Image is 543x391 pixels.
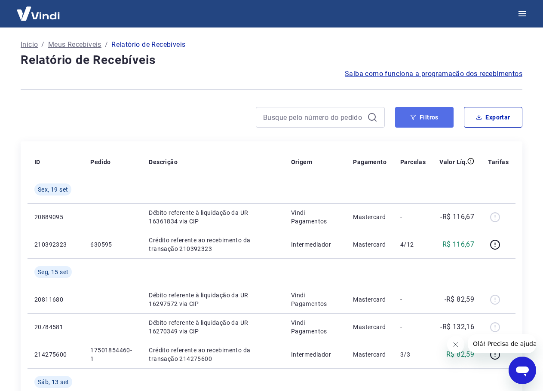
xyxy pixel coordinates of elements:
[34,295,77,304] p: 20811680
[447,336,464,353] iframe: Fechar mensagem
[291,158,312,166] p: Origem
[400,295,426,304] p: -
[90,240,135,249] p: 630595
[464,107,522,128] button: Exportar
[468,334,536,353] iframe: Mensagem da empresa
[488,158,509,166] p: Tarifas
[442,239,475,250] p: R$ 116,67
[10,0,66,27] img: Vindi
[21,40,38,50] a: Início
[34,158,40,166] p: ID
[38,378,69,386] span: Sáb, 13 set
[149,236,277,253] p: Crédito referente ao recebimento da transação 210392323
[440,212,474,222] p: -R$ 116,67
[291,208,340,226] p: Vindi Pagamentos
[105,40,108,50] p: /
[395,107,454,128] button: Filtros
[38,268,68,276] span: Seg, 15 set
[149,291,277,308] p: Débito referente à liquidação da UR 16297572 via CIP
[34,213,77,221] p: 20889095
[291,350,340,359] p: Intermediador
[149,208,277,226] p: Débito referente à liquidação da UR 16361834 via CIP
[21,52,522,69] h4: Relatório de Recebíveis
[446,349,474,360] p: R$ 82,59
[149,346,277,363] p: Crédito referente ao recebimento da transação 214275600
[149,158,178,166] p: Descrição
[440,322,474,332] p: -R$ 132,16
[111,40,185,50] p: Relatório de Recebíveis
[291,291,340,308] p: Vindi Pagamentos
[400,350,426,359] p: 3/3
[291,318,340,336] p: Vindi Pagamentos
[439,158,467,166] p: Valor Líq.
[353,213,387,221] p: Mastercard
[291,240,340,249] p: Intermediador
[149,318,277,336] p: Débito referente à liquidação da UR 16270349 via CIP
[400,213,426,221] p: -
[90,158,110,166] p: Pedido
[509,357,536,384] iframe: Botão para abrir a janela de mensagens
[38,185,68,194] span: Sex, 19 set
[353,350,387,359] p: Mastercard
[400,240,426,249] p: 4/12
[34,240,77,249] p: 210392323
[48,40,101,50] a: Meus Recebíveis
[34,323,77,331] p: 20784581
[445,294,475,305] p: -R$ 82,59
[353,323,387,331] p: Mastercard
[263,111,364,124] input: Busque pelo número do pedido
[90,346,135,363] p: 17501854460-1
[345,69,522,79] a: Saiba como funciona a programação dos recebimentos
[353,295,387,304] p: Mastercard
[353,158,387,166] p: Pagamento
[400,323,426,331] p: -
[41,40,44,50] p: /
[34,350,77,359] p: 214275600
[353,240,387,249] p: Mastercard
[5,6,72,13] span: Olá! Precisa de ajuda?
[400,158,426,166] p: Parcelas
